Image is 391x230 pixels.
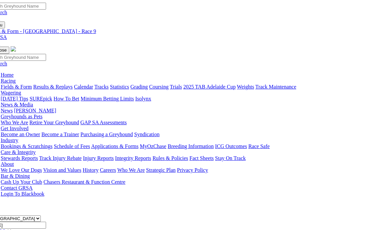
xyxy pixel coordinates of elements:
a: Cash Up Your Club [1,179,42,185]
a: Rules & Policies [152,155,188,161]
div: Industry [1,143,373,149]
a: Login To Blackbook [1,191,44,197]
div: Get Involved [1,132,373,137]
a: How To Bet [54,96,80,101]
a: Syndication [134,132,159,137]
a: Grading [131,84,148,90]
a: Greyhounds as Pets [1,114,42,119]
a: Home [1,72,14,78]
div: Racing [1,84,373,90]
a: Calendar [74,84,93,90]
a: Vision and Values [43,167,81,173]
a: SUREpick [29,96,52,101]
a: Statistics [110,84,129,90]
a: News [1,108,13,113]
a: Trials [170,84,182,90]
a: 2025 TAB Adelaide Cup [183,84,236,90]
a: Become an Owner [1,132,40,137]
a: Minimum Betting Limits [81,96,134,101]
div: News & Media [1,108,373,114]
a: ICG Outcomes [215,143,247,149]
a: Coursing [149,84,169,90]
a: Bookings & Scratchings [1,143,52,149]
a: We Love Our Dogs [1,167,42,173]
a: Isolynx [135,96,151,101]
a: Industry [1,137,18,143]
a: Injury Reports [83,155,114,161]
div: Wagering [1,96,373,102]
a: Track Maintenance [255,84,296,90]
a: Fact Sheets [190,155,214,161]
div: Greyhounds as Pets [1,120,373,126]
a: [PERSON_NAME] [14,108,56,113]
a: Schedule of Fees [54,143,90,149]
a: Wagering [1,90,21,96]
a: Retire Your Greyhound [29,120,79,125]
a: Who We Are [1,120,28,125]
a: Careers [100,167,116,173]
div: Care & Integrity [1,155,373,161]
a: Become a Trainer [41,132,79,137]
a: Breeding Information [168,143,214,149]
a: History [83,167,98,173]
div: Bar & Dining [1,179,373,185]
a: Bar & Dining [1,173,30,179]
a: Track Injury Rebate [39,155,82,161]
a: Contact GRSA [1,185,32,191]
a: Chasers Restaurant & Function Centre [43,179,125,185]
a: Stay On Track [215,155,246,161]
a: Applications & Forms [91,143,139,149]
a: Strategic Plan [146,167,176,173]
a: GAP SA Assessments [81,120,127,125]
a: Fields & Form [1,84,32,90]
a: Tracks [94,84,109,90]
a: Integrity Reports [115,155,151,161]
a: News & Media [1,102,33,107]
a: MyOzChase [140,143,166,149]
a: Get Involved [1,126,28,131]
a: Race Safe [248,143,269,149]
a: Weights [237,84,254,90]
img: logo-grsa-white.png [11,46,16,52]
a: About [1,161,14,167]
a: Racing [1,78,16,84]
a: Privacy Policy [177,167,208,173]
a: Purchasing a Greyhound [81,132,133,137]
div: About [1,167,373,173]
a: Care & Integrity [1,149,36,155]
a: Stewards Reports [1,155,38,161]
a: [DATE] Tips [1,96,28,101]
a: Results & Replays [33,84,73,90]
a: Who We Are [117,167,145,173]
